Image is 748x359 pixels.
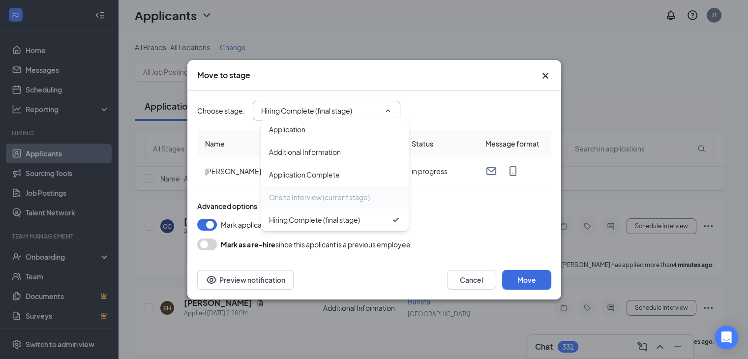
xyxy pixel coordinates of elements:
div: Application [269,124,305,135]
h3: Move to stage [197,70,250,81]
th: Name [197,130,404,157]
div: Open Intercom Messenger [715,326,738,349]
th: Status [404,130,478,157]
svg: Eye [206,274,217,286]
button: Move [502,270,551,290]
div: Advanced options [197,201,551,211]
span: Mark applicant(s) as Completed for Onsite Interview [221,219,387,231]
div: since this applicant is a previous employee. [221,239,413,250]
svg: Email [485,165,497,177]
span: Choose stage : [197,105,245,116]
svg: MobileSms [507,165,519,177]
span: [PERSON_NAME] [205,167,261,176]
div: Additional Information [269,147,341,157]
td: in progress [404,157,478,185]
svg: ChevronUp [384,107,392,115]
div: Onsite Interview (current stage) [269,192,370,203]
button: Preview notificationEye [197,270,294,290]
button: Close [539,70,551,82]
div: Application Complete [269,169,340,180]
svg: Cross [539,70,551,82]
button: Cancel [447,270,496,290]
svg: Checkmark [391,215,401,225]
div: Hiring Complete (final stage) [269,214,360,225]
th: Message format [478,130,551,157]
b: Mark as a re-hire [221,240,275,249]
